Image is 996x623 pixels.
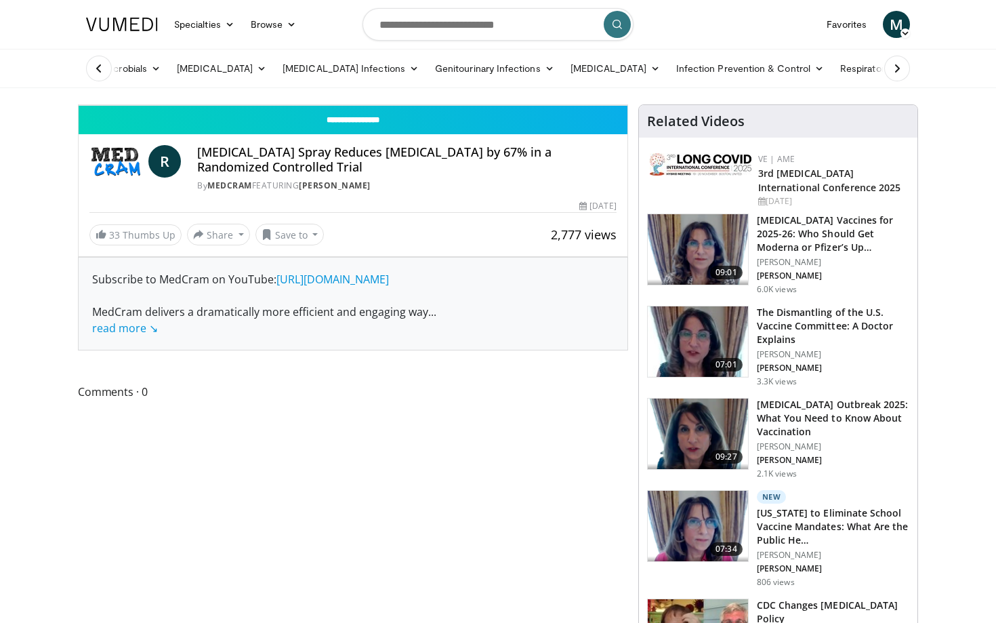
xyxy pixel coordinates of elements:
a: Specialties [166,11,243,38]
img: bf90d3d8-5314-48e2-9a88-53bc2fed6b7a.150x105_q85_crop-smart_upscale.jpg [648,306,748,377]
img: 058664c7-5669-4641-9410-88c3054492ce.png.150x105_q85_crop-smart_upscale.png [648,399,748,469]
a: [MEDICAL_DATA] [562,55,668,82]
a: read more ↘ [92,321,158,336]
h3: The Dismantling of the U.S. Vaccine Committee: A Doctor Explains [757,306,909,346]
p: [PERSON_NAME] [757,257,909,268]
p: 806 views [757,577,795,588]
span: 33 [109,228,120,241]
a: Browse [243,11,305,38]
p: 6.0K views [757,284,797,295]
a: R [148,145,181,178]
span: 2,777 views [551,226,617,243]
a: Favorites [818,11,875,38]
img: 4e370bb1-17f0-4657-a42f-9b995da70d2f.png.150x105_q85_crop-smart_upscale.png [648,214,748,285]
p: [PERSON_NAME] [757,270,909,281]
div: Subscribe to MedCram on YouTube: MedCram delivers a dramatically more efficient and engaging way [92,271,614,336]
div: [DATE] [758,195,907,207]
h3: [US_STATE] to Eliminate School Vaccine Mandates: What Are the Public He… [757,506,909,547]
a: 3rd [MEDICAL_DATA] International Conference 2025 [758,167,901,194]
h4: Related Videos [647,113,745,129]
a: Infection Prevention & Control [668,55,832,82]
h4: [MEDICAL_DATA] Spray Reduces [MEDICAL_DATA] by 67% in a Randomized Controlled Trial [197,145,616,174]
div: [DATE] [579,200,616,212]
p: 3.3K views [757,376,797,387]
h3: [MEDICAL_DATA] Outbreak 2025: What You Need to Know About Vaccination [757,398,909,439]
span: ... [92,304,436,336]
a: MedCram [207,180,252,191]
span: 09:01 [710,266,743,279]
p: New [757,490,787,504]
a: [MEDICAL_DATA] [169,55,274,82]
p: [PERSON_NAME] [757,349,909,360]
p: [PERSON_NAME] [757,563,909,574]
img: f91db653-cf0b-4132-a976-682875a59ce6.png.150x105_q85_crop-smart_upscale.png [648,491,748,561]
span: Comments 0 [78,383,628,401]
img: VuMedi Logo [86,18,158,31]
a: 09:01 [MEDICAL_DATA] Vaccines for 2025-26: Who Should Get Moderna or Pfizer’s Up… [PERSON_NAME] [... [647,214,909,295]
span: 07:34 [710,542,743,556]
input: Search topics, interventions [362,8,634,41]
p: [PERSON_NAME] [757,363,909,374]
a: 07:01 The Dismantling of the U.S. Vaccine Committee: A Doctor Explains [PERSON_NAME] [PERSON_NAME... [647,306,909,387]
a: [MEDICAL_DATA] Infections [274,55,427,82]
button: Share [187,224,250,245]
img: MedCram [89,145,143,178]
a: Genitourinary Infections [427,55,562,82]
div: By FEATURING [197,180,616,192]
a: VE | AME [758,153,795,165]
h3: [MEDICAL_DATA] Vaccines for 2025-26: Who Should Get Moderna or Pfizer’s Up… [757,214,909,254]
p: [PERSON_NAME] [757,455,909,466]
p: 2.1K views [757,468,797,479]
a: [PERSON_NAME] [299,180,371,191]
video-js: Video Player [79,105,627,106]
span: 07:01 [710,358,743,371]
a: [URL][DOMAIN_NAME] [276,272,389,287]
a: 33 Thumbs Up [89,224,182,245]
a: 09:27 [MEDICAL_DATA] Outbreak 2025: What You Need to Know About Vaccination [PERSON_NAME] [PERSON... [647,398,909,479]
span: 09:27 [710,450,743,464]
button: Save to [255,224,325,245]
img: a2792a71-925c-4fc2-b8ef-8d1b21aec2f7.png.150x105_q85_autocrop_double_scale_upscale_version-0.2.jpg [650,153,751,176]
p: [PERSON_NAME] [757,441,909,452]
a: 07:34 New [US_STATE] to Eliminate School Vaccine Mandates: What Are the Public He… [PERSON_NAME] ... [647,490,909,588]
p: [PERSON_NAME] [757,550,909,561]
a: M [883,11,910,38]
a: Respiratory Infections [832,55,958,82]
